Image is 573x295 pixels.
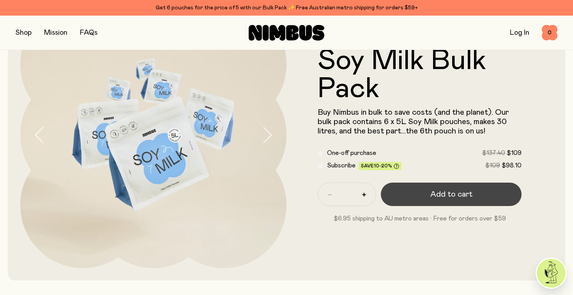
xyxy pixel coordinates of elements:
[537,259,566,288] img: agent
[318,214,522,223] p: $6.95 shipping to AU metro areas · Free for orders over $59
[482,150,505,156] span: $137.40
[381,183,522,206] button: Add to cart
[502,162,522,169] span: $98.10
[44,29,67,36] a: Mission
[485,162,500,169] span: $109
[318,47,522,103] h1: Soy Milk Bulk Pack
[361,163,399,169] span: Save
[510,29,529,36] a: Log In
[327,150,376,156] span: One-off purchase
[542,25,557,41] button: 0
[327,162,355,169] span: Subscribe
[507,150,522,156] span: $109
[374,163,392,168] span: 10-20%
[430,189,472,200] span: Add to cart
[318,108,509,135] span: Buy Nimbus in bulk to save costs (and the planet). Our bulk pack contains 6 x 5L Soy Milk pouches...
[80,29,97,36] a: FAQs
[16,3,557,12] div: Get 6 pouches for the price of 5 with our Bulk Pack ✨ Free Australian metro shipping for orders $59+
